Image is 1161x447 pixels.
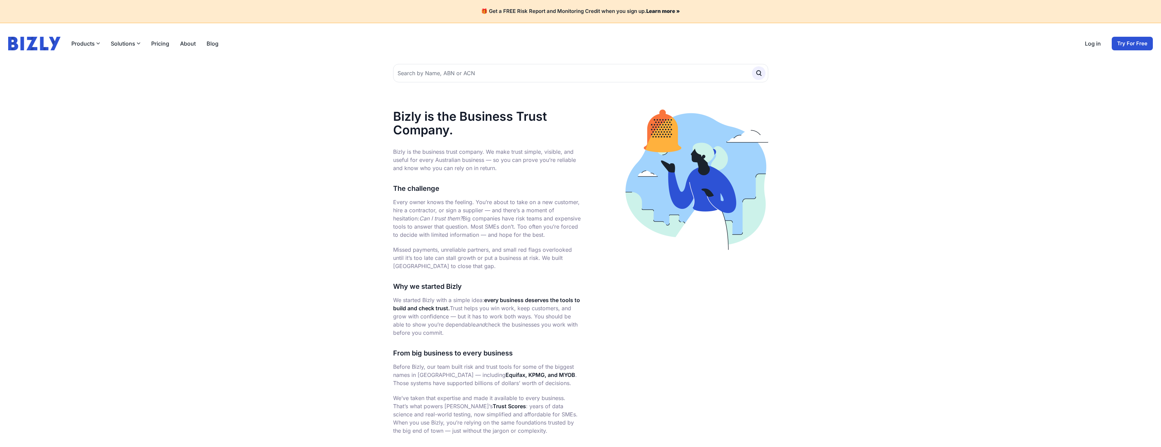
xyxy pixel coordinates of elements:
p: We started Bizly with a simple idea: Trust helps you win work, keep customers, and grow with conf... [393,296,581,337]
a: Learn more » [646,8,680,14]
strong: Equifax, KPMG, and MYOB [506,371,575,378]
h4: 🎁 Get a FREE Risk Report and Monitoring Credit when you sign up. [8,8,1153,15]
em: Can I trust them? [419,215,462,222]
button: Solutions [111,39,140,48]
a: Blog [207,39,218,48]
h3: From big business to every business [393,348,581,359]
a: Try For Free [1112,37,1153,50]
p: Every owner knows the feeling. You’re about to take on a new customer, hire a contractor, or sign... [393,198,581,239]
p: Before Bizly, our team built risk and trust tools for some of the biggest names in [GEOGRAPHIC_DA... [393,363,581,387]
p: Bizly is the business trust company. We make trust simple, visible, and useful for every Australi... [393,148,581,172]
button: Products [71,39,100,48]
a: Pricing [151,39,169,48]
h1: Bizly is the Business Trust Company. [393,110,581,137]
a: About [180,39,196,48]
input: Search by Name, ABN or ACN [393,64,768,82]
h3: The challenge [393,183,581,194]
p: Missed payments, unreliable partners, and small red flags overlooked until it’s too late can stal... [393,246,581,270]
h3: Why we started Bizly [393,281,581,292]
strong: Trust Scores [493,403,526,410]
a: Log in [1085,39,1101,48]
em: and [476,321,485,328]
strong: every business deserves the tools to build and check trust. [393,297,580,312]
p: We’ve taken that expertise and made it available to every business. That’s what powers [PERSON_NA... [393,394,581,435]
